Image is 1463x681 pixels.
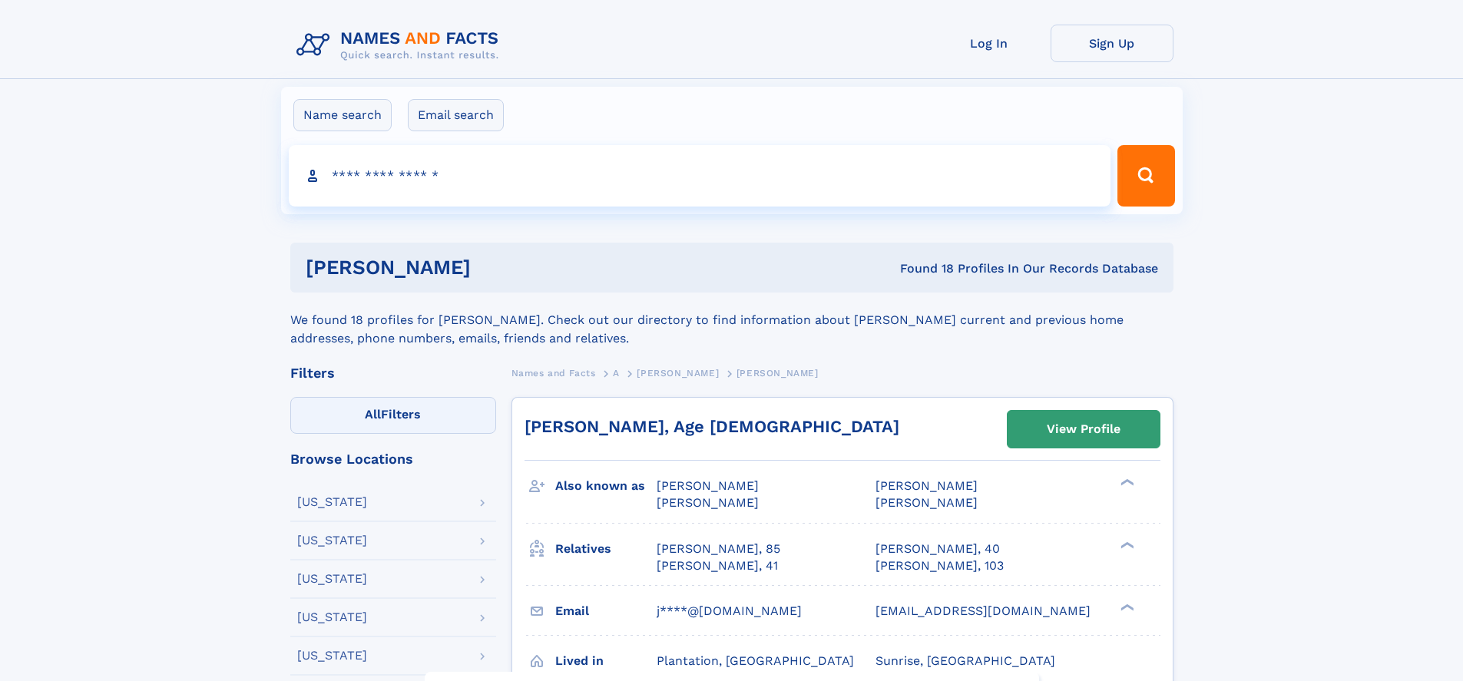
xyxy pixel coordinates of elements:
span: Sunrise, [GEOGRAPHIC_DATA] [875,653,1055,668]
input: search input [289,145,1111,207]
span: [PERSON_NAME] [736,368,819,379]
label: Filters [290,397,496,434]
a: [PERSON_NAME], 85 [657,541,780,557]
div: [US_STATE] [297,496,367,508]
div: [US_STATE] [297,611,367,623]
div: We found 18 profiles for [PERSON_NAME]. Check out our directory to find information about [PERSON... [290,293,1173,348]
label: Email search [408,99,504,131]
a: View Profile [1008,411,1160,448]
span: [PERSON_NAME] [875,478,978,493]
button: Search Button [1117,145,1174,207]
img: Logo Names and Facts [290,25,511,66]
h3: Email [555,598,657,624]
a: Log In [928,25,1051,62]
div: View Profile [1047,412,1120,447]
div: Filters [290,366,496,380]
a: [PERSON_NAME], Age [DEMOGRAPHIC_DATA] [525,417,899,436]
div: Found 18 Profiles In Our Records Database [685,260,1158,277]
div: Browse Locations [290,452,496,466]
span: [PERSON_NAME] [637,368,719,379]
div: ❯ [1117,602,1135,612]
span: [PERSON_NAME] [875,495,978,510]
span: [PERSON_NAME] [657,478,759,493]
a: [PERSON_NAME], 40 [875,541,1000,557]
div: [US_STATE] [297,573,367,585]
a: [PERSON_NAME] [637,363,719,382]
span: [EMAIL_ADDRESS][DOMAIN_NAME] [875,603,1091,618]
div: [US_STATE] [297,650,367,662]
h3: Lived in [555,648,657,674]
div: [US_STATE] [297,534,367,547]
span: [PERSON_NAME] [657,495,759,510]
div: ❯ [1117,478,1135,488]
a: [PERSON_NAME], 103 [875,557,1004,574]
h1: [PERSON_NAME] [306,258,686,277]
label: Name search [293,99,392,131]
span: A [613,368,620,379]
a: [PERSON_NAME], 41 [657,557,778,574]
h3: Also known as [555,473,657,499]
div: ❯ [1117,540,1135,550]
a: Sign Up [1051,25,1173,62]
span: All [365,407,381,421]
a: Names and Facts [511,363,596,382]
span: Plantation, [GEOGRAPHIC_DATA] [657,653,854,668]
a: A [613,363,620,382]
h3: Relatives [555,536,657,562]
